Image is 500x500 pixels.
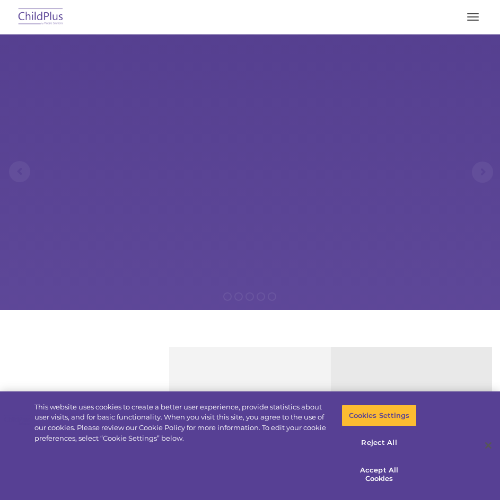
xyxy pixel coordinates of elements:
[341,432,416,454] button: Reject All
[16,5,66,30] img: ChildPlus by Procare Solutions
[341,405,416,427] button: Cookies Settings
[341,459,416,489] button: Accept All Cookies
[477,434,500,457] button: Close
[34,402,327,443] div: This website uses cookies to create a better user experience, provide statistics about user visit...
